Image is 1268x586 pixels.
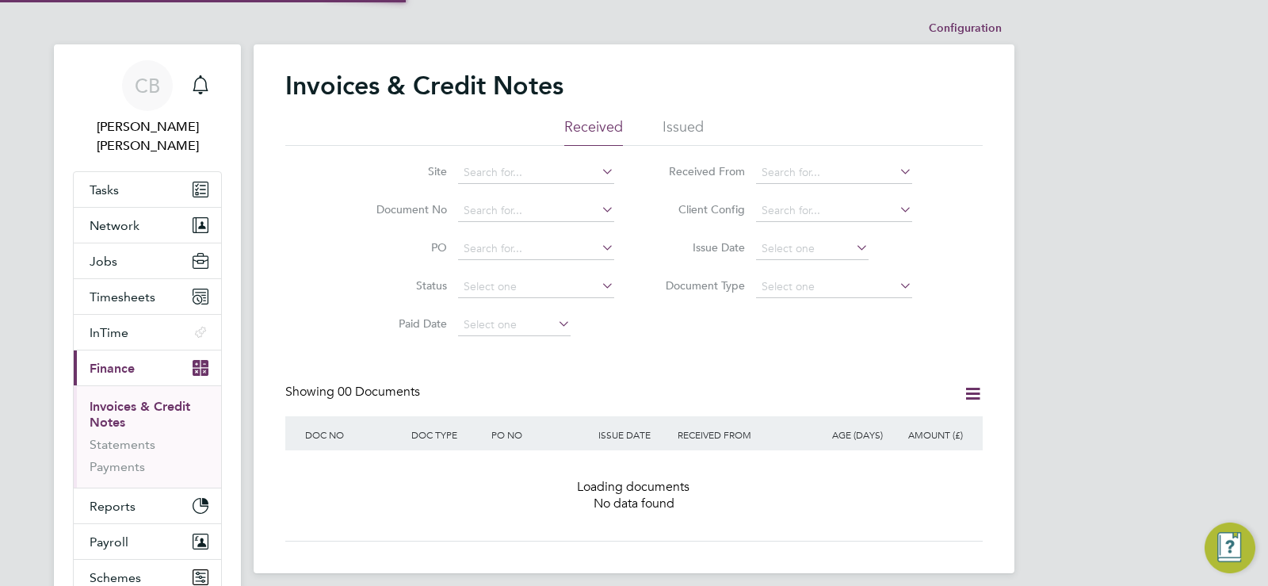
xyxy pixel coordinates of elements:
label: Status [356,278,447,293]
label: Paid Date [356,316,447,331]
button: Jobs [74,243,221,278]
input: Search for... [458,238,614,260]
a: Invoices & Credit Notes [90,399,190,430]
button: Reports [74,488,221,523]
input: Search for... [756,200,912,222]
li: Issued [663,117,704,146]
label: Document Type [654,278,745,293]
label: Received From [654,164,745,178]
div: ISSUE DATE [594,416,674,453]
span: Finance [90,361,135,376]
input: Search for... [458,162,614,184]
div: Showing [285,384,423,400]
div: AGE (DAYS) [807,416,887,453]
a: Statements [90,437,155,452]
div: Finance [74,385,221,488]
label: Document No [356,202,447,216]
label: Issue Date [654,240,745,255]
div: PO NO [487,416,594,453]
span: Schemes [90,570,141,585]
a: CB[PERSON_NAME] [PERSON_NAME] [73,60,222,155]
li: Received [564,117,623,146]
label: Client Config [654,202,745,216]
input: Select one [458,314,571,336]
button: Network [74,208,221,243]
li: Configuration [929,13,1002,44]
span: 00 Documents [338,384,420,400]
span: Loading documents [577,479,691,495]
input: Search for... [756,162,912,184]
h2: Invoices & Credit Notes [285,70,563,101]
div: No data found [301,496,967,512]
span: Reports [90,499,136,514]
input: Select one [458,276,614,298]
span: Payroll [90,534,128,550]
button: Timesheets [74,279,221,314]
input: Select one [756,276,912,298]
span: Timesheets [90,289,155,304]
label: PO [356,240,447,255]
div: DOC NO [301,416,407,453]
span: CB [135,75,160,96]
input: Search for... [458,200,614,222]
input: Select one [756,238,869,260]
span: Tasks [90,182,119,197]
span: Network [90,218,139,233]
span: Jobs [90,254,117,269]
div: AMOUNT (£) [887,416,967,453]
span: Connor Batty [73,117,222,155]
div: RECEIVED FROM [674,416,807,453]
a: Payments [90,459,145,474]
label: Site [356,164,447,178]
button: Finance [74,350,221,385]
a: Tasks [74,172,221,207]
button: Engage Resource Center [1205,523,1255,573]
button: Payroll [74,524,221,559]
div: DOC TYPE [407,416,487,453]
span: InTime [90,325,128,340]
button: InTime [74,315,221,350]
